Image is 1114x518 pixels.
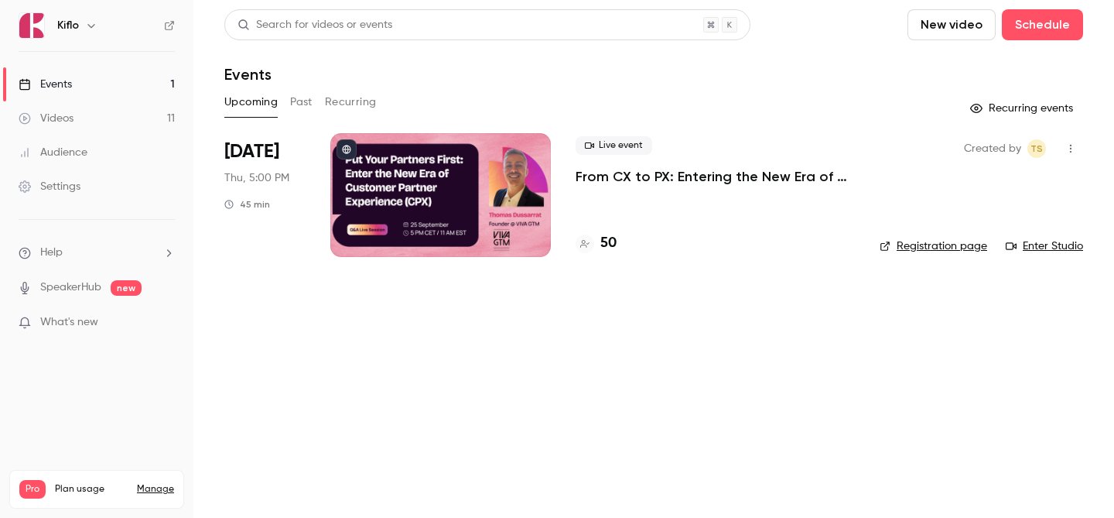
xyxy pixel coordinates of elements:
[224,133,306,257] div: Sep 25 Thu, 5:00 PM (Europe/Rome)
[1030,139,1043,158] span: TS
[576,136,652,155] span: Live event
[19,13,44,38] img: Kiflo
[40,280,101,296] a: SpeakerHub
[963,96,1083,121] button: Recurring events
[19,111,73,126] div: Videos
[19,145,87,160] div: Audience
[40,314,98,331] span: What's new
[224,90,278,115] button: Upcoming
[237,17,392,33] div: Search for videos or events
[156,316,175,330] iframe: Noticeable Trigger
[19,179,80,194] div: Settings
[224,65,272,84] h1: Events
[224,139,279,164] span: [DATE]
[290,90,313,115] button: Past
[880,238,987,254] a: Registration page
[325,90,377,115] button: Recurring
[600,233,617,254] h4: 50
[19,480,46,499] span: Pro
[55,483,128,496] span: Plan usage
[1002,9,1083,40] button: Schedule
[40,245,63,261] span: Help
[1027,139,1046,158] span: Tomica Stojanovikj
[576,167,855,186] a: From CX to PX: Entering the New Era of Partner Experience
[57,18,79,33] h6: Kiflo
[576,233,617,254] a: 50
[19,77,72,92] div: Events
[224,170,289,186] span: Thu, 5:00 PM
[19,245,175,261] li: help-dropdown-opener
[111,280,142,296] span: new
[964,139,1021,158] span: Created by
[907,9,996,40] button: New video
[137,483,174,496] a: Manage
[224,198,270,211] div: 45 min
[1006,238,1083,254] a: Enter Studio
